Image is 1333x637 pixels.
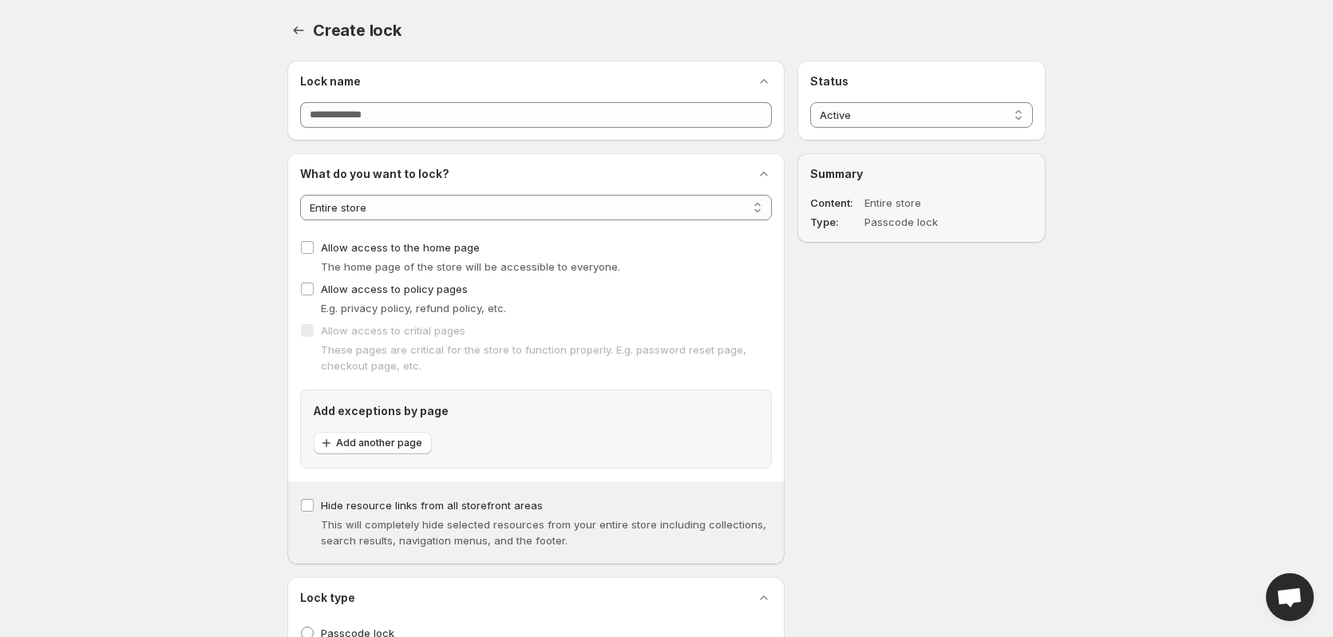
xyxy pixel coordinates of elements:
[864,195,987,211] dd: Entire store
[300,73,361,89] h2: Lock name
[321,283,468,295] span: Allow access to policy pages
[1266,573,1314,621] a: Open chat
[321,324,465,337] span: Allow access to critial pages
[810,73,1033,89] h2: Status
[300,590,355,606] h2: Lock type
[314,403,758,419] h2: Add exceptions by page
[300,166,449,182] h2: What do you want to lock?
[321,260,620,273] span: The home page of the store will be accessible to everyone.
[321,343,746,372] span: These pages are critical for the store to function properly. E.g. password reset page, checkout p...
[864,214,987,230] dd: Passcode lock
[321,241,480,254] span: Allow access to the home page
[314,432,432,454] button: Add another page
[321,302,506,315] span: E.g. privacy policy, refund policy, etc.
[313,21,401,40] span: Create lock
[336,437,422,449] span: Add another page
[810,195,861,211] dt: Content:
[810,214,861,230] dt: Type:
[321,499,543,512] span: Hide resource links from all storefront areas
[321,518,766,547] span: This will completely hide selected resources from your entire store including collections, search...
[810,166,1033,182] h2: Summary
